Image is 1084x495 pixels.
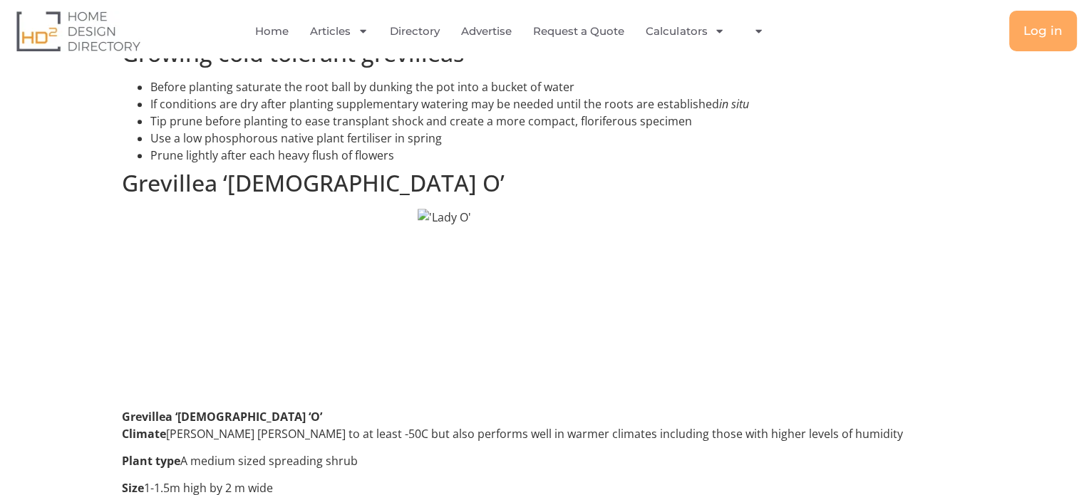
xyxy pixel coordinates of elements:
[418,209,667,391] img: 'Lady O'
[122,40,963,67] h2: Growing cold tolerant grevilleas
[122,425,963,442] p: [PERSON_NAME] [PERSON_NAME] to at least -50C but also performs well in warmer climates including ...
[150,130,963,147] li: Use a low phosphorous native plant fertiliser in spring
[122,426,166,442] strong: Climate
[122,170,963,197] h2: Grevillea ‘[DEMOGRAPHIC_DATA] O’
[150,95,963,113] li: If conditions are dry after planting supplementary watering may be needed until the roots are est...
[390,15,440,48] a: Directory
[122,452,963,469] p: A medium sized spreading shrub
[122,453,180,469] strong: Plant type
[461,15,512,48] a: Advertise
[150,78,963,95] li: Before planting saturate the root ball by dunking the pot into a bucket of water
[1023,25,1063,37] span: Log in
[221,15,809,48] nav: Menu
[150,113,963,130] li: Tip prune before planting to ease transplant shock and create a more compact, floriferous specimen
[719,96,749,112] em: in situ
[310,15,368,48] a: Articles
[1009,11,1077,51] a: Log in
[255,15,289,48] a: Home
[646,15,725,48] a: Calculators
[150,147,963,164] li: Prune lightly after each heavy flush of flowers
[122,409,322,424] strong: Grevillea ‘[DEMOGRAPHIC_DATA] ‘O’
[533,15,624,48] a: Request a Quote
